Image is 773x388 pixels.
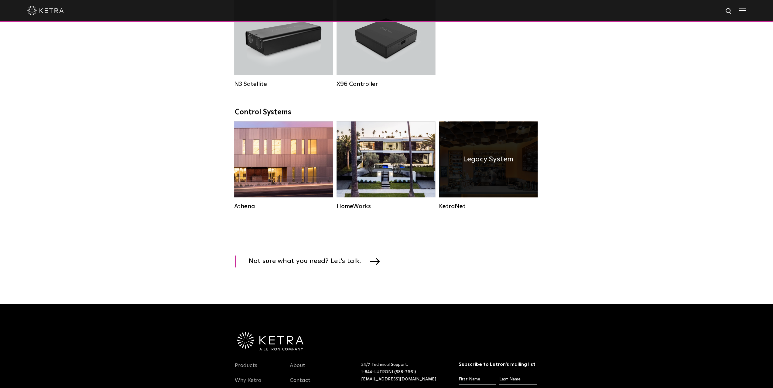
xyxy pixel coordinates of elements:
input: First Name [459,373,496,385]
a: About [290,362,305,376]
span: Not sure what you need? Let's talk. [248,255,370,267]
a: HomeWorks Residential Solution [337,121,435,210]
a: Products [235,362,257,376]
div: Athena [234,203,333,210]
img: arrow [370,258,380,265]
div: X96 Controller [337,80,435,88]
p: 24/7 Technical Support: [361,361,443,383]
div: KetraNet [439,203,538,210]
h4: Legacy System [463,154,513,165]
input: Last Name [499,373,536,385]
div: N3 Satellite [234,80,333,88]
a: KetraNet Legacy System [439,121,538,210]
a: Not sure what you need? Let's talk. [235,255,387,267]
a: Athena Commercial Solution [234,121,333,210]
div: HomeWorks [337,203,435,210]
img: Ketra-aLutronCo_White_RGB [237,332,303,351]
div: Control Systems [235,108,539,117]
a: 1-844-LUTRON1 (588-7661) [361,369,416,374]
a: [EMAIL_ADDRESS][DOMAIN_NAME] [361,377,436,381]
img: Hamburger%20Nav.svg [739,8,746,13]
img: search icon [725,8,733,15]
h3: Subscribe to Lutron’s mailing list [459,361,537,367]
img: ketra-logo-2019-white [27,6,64,15]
